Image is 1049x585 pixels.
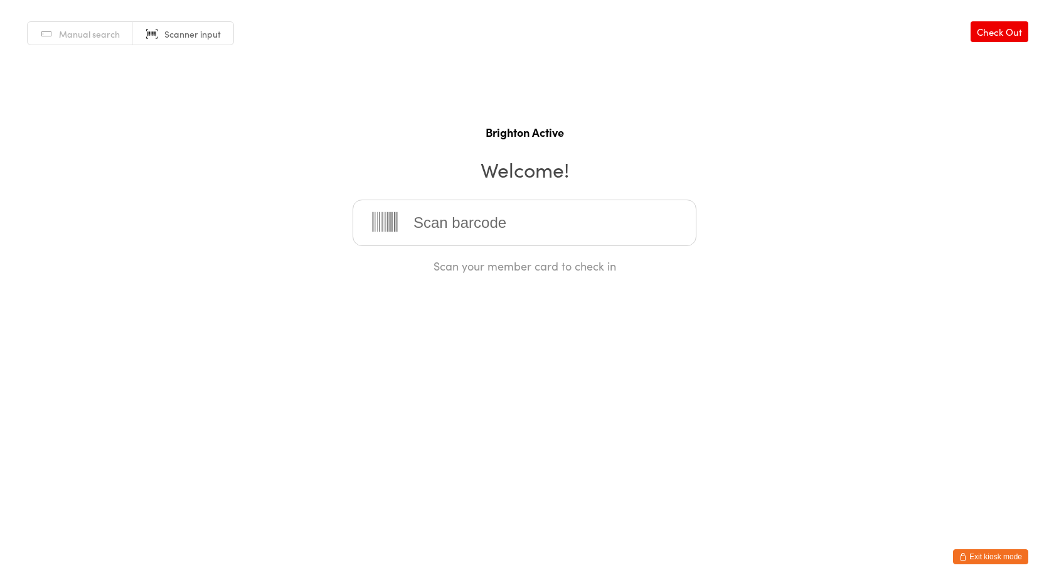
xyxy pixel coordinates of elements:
[353,200,696,246] input: Scan barcode
[953,549,1028,564] button: Exit kiosk mode
[971,21,1028,42] a: Check Out
[13,124,1036,140] h1: Brighton Active
[164,28,221,40] span: Scanner input
[59,28,120,40] span: Manual search
[13,155,1036,183] h2: Welcome!
[353,258,696,274] div: Scan your member card to check in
